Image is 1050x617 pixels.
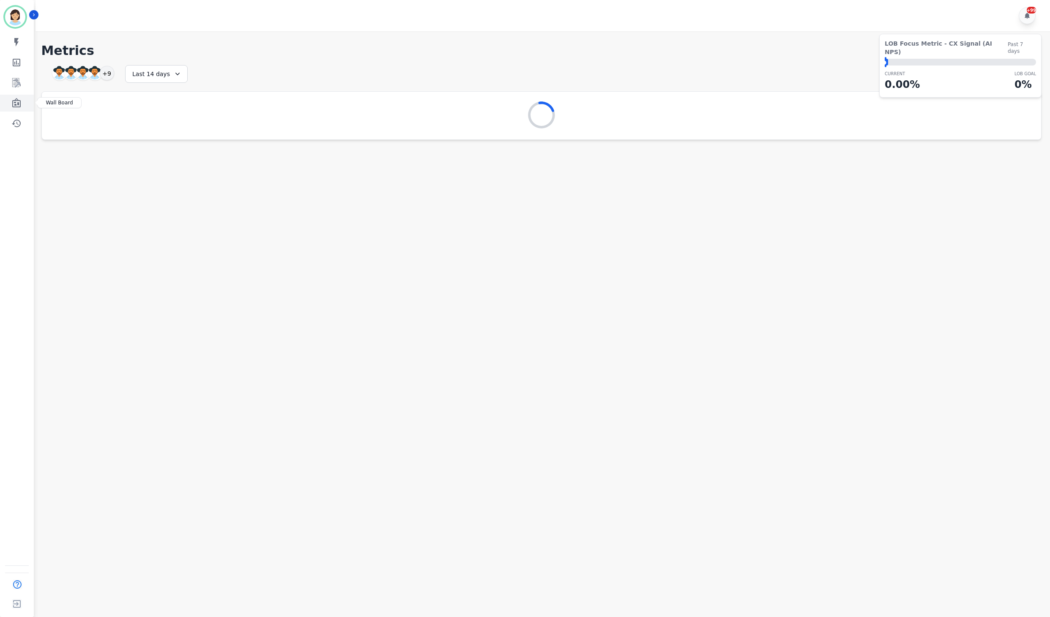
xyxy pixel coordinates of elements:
[41,43,1042,58] h1: Metrics
[1014,71,1036,77] p: LOB Goal
[100,66,114,80] div: +9
[5,7,25,27] img: Bordered avatar
[125,65,188,83] div: Last 14 days
[1027,7,1036,14] div: +99
[1014,77,1036,92] p: 0 %
[885,77,920,92] p: 0.00 %
[885,71,920,77] p: CURRENT
[885,39,1008,56] span: LOB Focus Metric - CX Signal (AI NPS)
[1008,41,1036,55] span: Past 7 days
[885,59,888,66] div: ⬤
